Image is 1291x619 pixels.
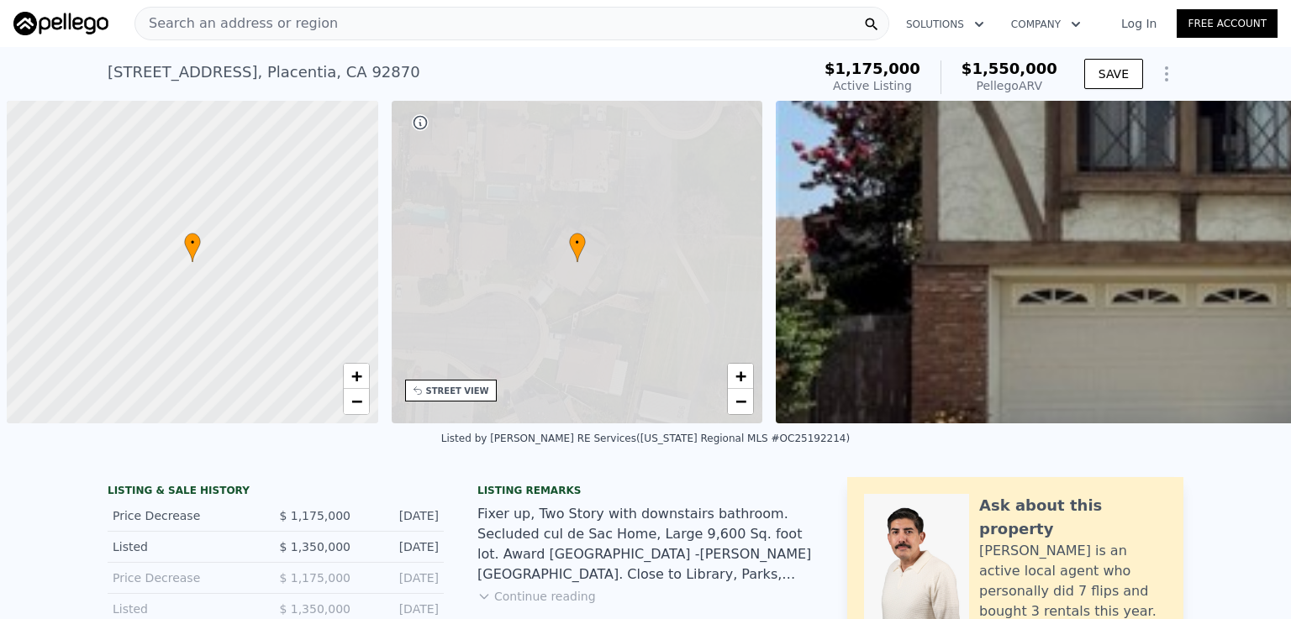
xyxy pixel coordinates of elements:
div: [DATE] [364,601,439,617]
div: Price Decrease [113,507,262,524]
button: Solutions [893,9,998,39]
span: Search an address or region [135,13,338,34]
span: + [350,365,361,386]
a: Zoom in [344,364,369,389]
div: Ask about this property [979,494,1167,541]
div: • [184,233,201,262]
a: Zoom out [728,389,753,414]
button: SAVE [1084,59,1143,89]
div: Listed [113,538,262,555]
div: [DATE] [364,507,439,524]
button: Show Options [1150,57,1183,91]
span: $1,550,000 [962,60,1057,77]
button: Continue reading [477,588,596,605]
span: $ 1,350,000 [279,540,350,553]
span: + [735,365,746,386]
span: • [184,235,201,250]
a: Zoom in [728,364,753,389]
div: Listing remarks [477,484,814,497]
div: • [569,233,586,262]
button: Company [998,9,1094,39]
span: − [350,391,361,412]
span: • [569,235,586,250]
a: Free Account [1177,9,1278,38]
div: Listed by [PERSON_NAME] RE Services ([US_STATE] Regional MLS #OC25192214) [441,433,850,444]
a: Log In [1101,15,1177,32]
span: $ 1,175,000 [279,509,350,522]
span: $1,175,000 [825,60,920,77]
img: Pellego [13,12,108,35]
span: $ 1,350,000 [279,602,350,616]
div: STREET VIEW [426,385,489,397]
div: [DATE] [364,569,439,586]
span: − [735,391,746,412]
a: Zoom out [344,389,369,414]
div: LISTING & SALE HISTORY [108,484,444,501]
div: Fixer up, Two Story with downstairs bathroom. Secluded cul de Sac Home, Large 9,600 Sq. foot lot.... [477,504,814,585]
span: $ 1,175,000 [279,571,350,585]
div: Pellego ARV [962,77,1057,94]
div: Listed [113,601,262,617]
div: Price Decrease [113,569,262,586]
div: [STREET_ADDRESS] , Placentia , CA 92870 [108,60,420,84]
div: [DATE] [364,538,439,555]
span: Active Listing [833,79,912,92]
